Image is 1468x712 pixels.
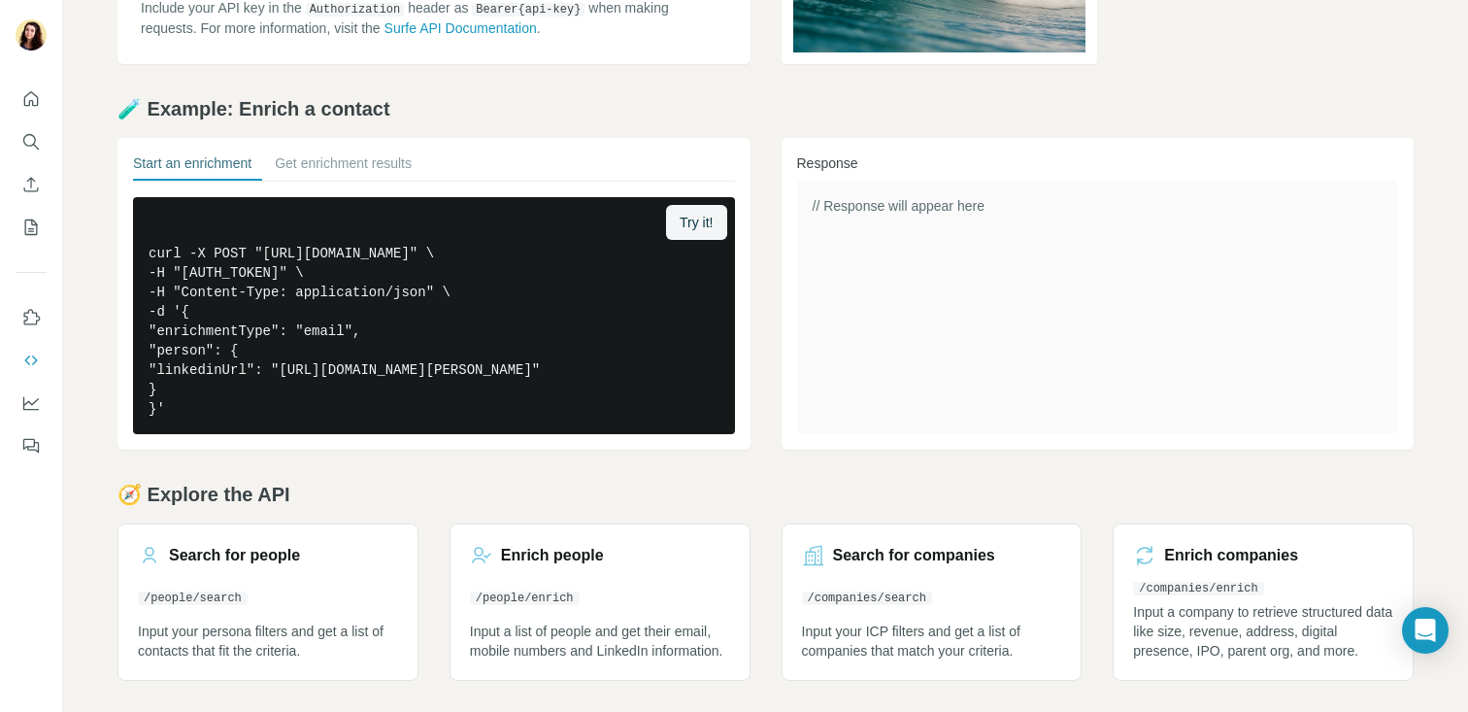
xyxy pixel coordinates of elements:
[1133,602,1393,661] p: Input a company to retrieve structured data like size, revenue, address, digital presence, IPO, p...
[470,622,730,661] p: Input a list of people and get their email, mobile numbers and LinkedIn information.
[117,481,1414,508] h2: 🧭 Explore the API
[169,544,300,567] h3: Search for people
[450,524,751,681] a: Enrich people/people/enrichInput a list of people and get their email, mobile numbers and LinkedI...
[1164,544,1298,567] h3: Enrich companies
[133,153,251,181] button: Start an enrichment
[16,210,47,245] button: My lists
[16,82,47,117] button: Quick start
[501,544,604,567] h3: Enrich people
[666,205,726,240] button: Try it!
[833,544,995,567] h3: Search for companies
[306,3,405,17] code: Authorization
[470,592,580,605] code: /people/enrich
[802,592,932,605] code: /companies/search
[16,124,47,159] button: Search
[782,524,1083,681] a: Search for companies/companies/searchInput your ICP filters and get a list of companies that matc...
[1113,524,1414,681] a: Enrich companies/companies/enrichInput a company to retrieve structured data like size, revenue, ...
[138,622,398,661] p: Input your persona filters and get a list of contacts that fit the criteria.
[16,167,47,202] button: Enrich CSV
[16,428,47,463] button: Feedback
[472,3,584,17] code: Bearer {api-key}
[16,19,47,51] img: Avatar
[1402,607,1449,654] div: Open Intercom Messenger
[133,197,735,434] pre: curl -X POST "[URL][DOMAIN_NAME]" \ -H "[AUTH_TOKEN]" \ -H "Content-Type: application/json" \ -d ...
[680,213,713,232] span: Try it!
[1133,582,1263,595] code: /companies/enrich
[802,622,1062,661] p: Input your ICP filters and get a list of companies that match your criteria.
[117,95,1414,122] h2: 🧪 Example: Enrich a contact
[138,592,248,605] code: /people/search
[117,524,418,681] a: Search for people/people/searchInput your persona filters and get a list of contacts that fit the...
[275,153,412,181] button: Get enrichment results
[16,343,47,378] button: Use Surfe API
[813,198,984,214] span: // Response will appear here
[16,300,47,335] button: Use Surfe on LinkedIn
[384,20,537,36] a: Surfe API Documentation
[797,153,1399,173] h3: Response
[16,386,47,421] button: Dashboard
